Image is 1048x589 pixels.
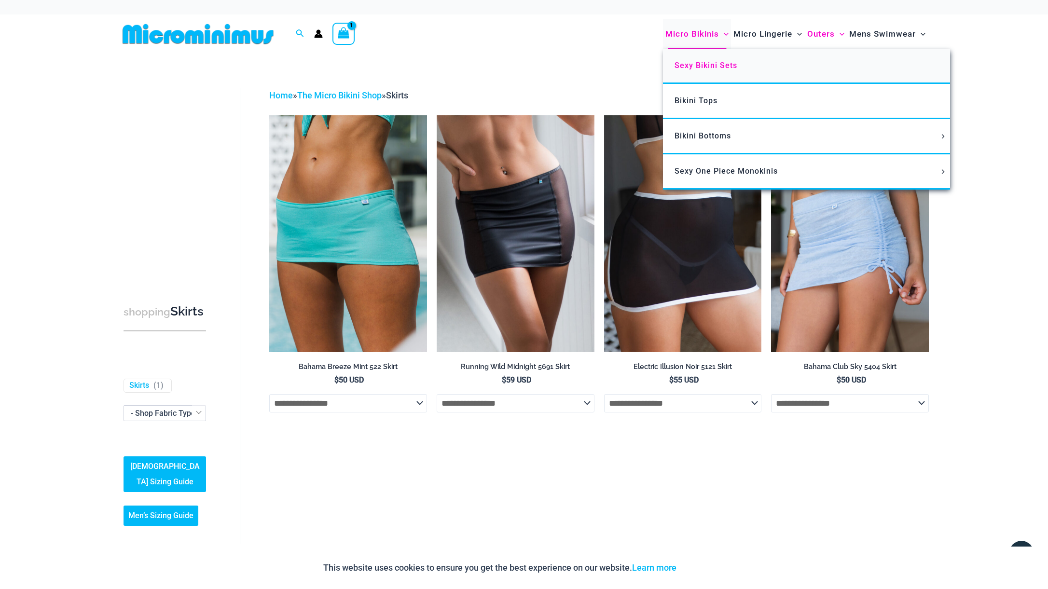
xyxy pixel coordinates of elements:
[771,362,929,371] h2: Bahama Club Sky 5404 Skirt
[124,306,170,318] span: shopping
[849,22,916,46] span: Mens Swimwear
[124,456,206,492] a: [DEMOGRAPHIC_DATA] Sizing Guide
[437,115,594,352] img: Running Wild Midnight 5691 Skirt
[269,115,427,352] img: Bahama Breeze Mint 522 Skirt 01
[675,61,737,70] span: Sexy Bikini Sets
[124,406,206,421] span: - Shop Fabric Type
[332,23,355,45] a: View Shopping Cart, 1 items
[675,96,717,105] span: Bikini Tops
[771,115,929,352] img: Bahama Club Sky 9170 Crop Top 5404 Skirt 07
[124,405,206,421] span: - Shop Fabric Type
[604,362,762,375] a: Electric Illusion Noir 5121 Skirt
[731,19,804,49] a: Micro LingerieMenu ToggleMenu Toggle
[733,22,792,46] span: Micro Lingerie
[437,362,594,371] h2: Running Wild Midnight 5691 Skirt
[119,23,277,45] img: MM SHOP LOGO FLAT
[124,81,210,274] iframe: TrustedSite Certified
[156,381,161,390] span: 1
[323,561,676,575] p: This website uses cookies to ensure you get the best experience on our website.
[604,115,762,352] a: Electric Illusion Noir Skirt 02Electric Illusion Noir 1521 Bra 611 Micro 5121 Skirt 01Electric Il...
[938,134,949,139] span: Menu Toggle
[916,22,925,46] span: Menu Toggle
[669,375,699,384] bdi: 55 USD
[296,28,304,40] a: Search icon link
[153,381,164,391] span: ( )
[663,49,950,84] a: Sexy Bikini Sets
[269,90,408,100] span: » »
[669,375,674,384] span: $
[663,119,950,154] a: Bikini BottomsMenu ToggleMenu Toggle
[131,409,195,418] span: - Shop Fabric Type
[269,362,427,375] a: Bahama Breeze Mint 522 Skirt
[386,90,408,100] span: Skirts
[502,375,506,384] span: $
[437,115,594,352] a: Running Wild Midnight 5691 SkirtRunning Wild Midnight 1052 Top 5691 Skirt 06Running Wild Midnight...
[124,303,206,320] h3: Skirts
[665,22,719,46] span: Micro Bikinis
[297,90,382,100] a: The Micro Bikini Shop
[675,131,731,140] span: Bikini Bottoms
[334,375,364,384] bdi: 50 USD
[805,19,847,49] a: OutersMenu ToggleMenu Toggle
[719,22,729,46] span: Menu Toggle
[437,362,594,375] a: Running Wild Midnight 5691 Skirt
[269,362,427,371] h2: Bahama Breeze Mint 522 Skirt
[675,166,778,176] span: Sexy One Piece Monokinis
[604,115,762,352] img: Electric Illusion Noir Skirt 02
[632,562,676,573] a: Learn more
[792,22,802,46] span: Menu Toggle
[835,22,844,46] span: Menu Toggle
[771,115,929,352] a: Bahama Club Sky 9170 Crop Top 5404 Skirt 07Bahama Club Sky 9170 Crop Top 5404 Skirt 10Bahama Club...
[269,115,427,352] a: Bahama Breeze Mint 522 Skirt 01Bahama Breeze Mint 522 Skirt 02Bahama Breeze Mint 522 Skirt 02
[604,362,762,371] h2: Electric Illusion Noir 5121 Skirt
[663,154,950,190] a: Sexy One Piece MonokinisMenu ToggleMenu Toggle
[502,375,531,384] bdi: 59 USD
[314,29,323,38] a: Account icon link
[837,375,841,384] span: $
[771,362,929,375] a: Bahama Club Sky 5404 Skirt
[663,19,731,49] a: Micro BikinisMenu ToggleMenu Toggle
[807,22,835,46] span: Outers
[334,375,339,384] span: $
[124,506,198,526] a: Men’s Sizing Guide
[938,169,949,174] span: Menu Toggle
[129,381,149,391] a: Skirts
[662,18,929,50] nav: Site Navigation
[837,375,866,384] bdi: 50 USD
[663,84,950,119] a: Bikini Tops
[684,556,725,579] button: Accept
[269,90,293,100] a: Home
[847,19,928,49] a: Mens SwimwearMenu ToggleMenu Toggle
